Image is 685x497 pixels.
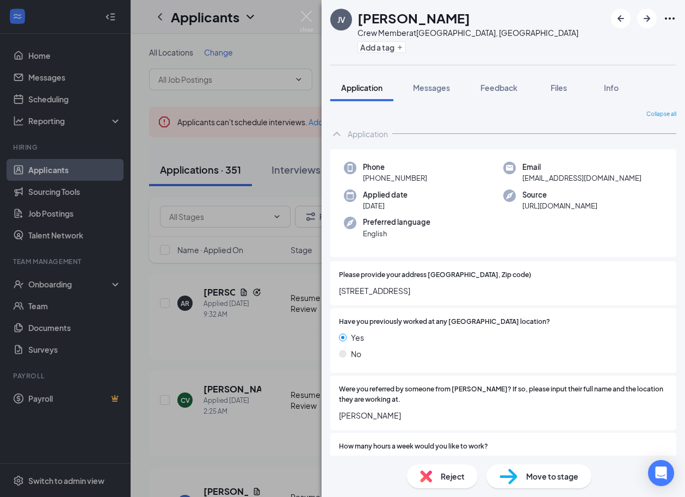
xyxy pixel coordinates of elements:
svg: ChevronUp [330,127,343,140]
span: Application [341,83,382,93]
span: Were you referred by someone from [PERSON_NAME]? If so, please input their full name and the loca... [339,384,668,405]
span: Yes [351,332,364,343]
svg: ArrowLeftNew [614,12,627,25]
span: [PHONE_NUMBER] [363,173,427,183]
div: Application [348,128,388,139]
span: [EMAIL_ADDRESS][DOMAIN_NAME] [522,173,641,183]
div: Crew Member at [GEOGRAPHIC_DATA], [GEOGRAPHIC_DATA] [357,27,578,38]
span: Collapse all [646,110,676,119]
span: English [363,228,430,239]
button: ArrowRight [637,9,657,28]
span: Have you previously worked at any [GEOGRAPHIC_DATA] location? [339,317,550,327]
span: Move to stage [526,470,578,482]
span: Applied date [363,189,408,200]
span: No [351,348,361,360]
button: PlusAdd a tag [357,41,406,53]
svg: Plus [397,44,403,51]
svg: ArrowRight [640,12,653,25]
span: [URL][DOMAIN_NAME] [522,200,597,211]
span: Source [522,189,597,200]
svg: Ellipses [663,12,676,25]
span: Email [522,162,641,173]
span: [DATE] [363,200,408,211]
h1: [PERSON_NAME] [357,9,470,27]
div: Open Intercom Messenger [648,460,674,486]
span: Files [551,83,567,93]
span: [STREET_ADDRESS] [339,285,668,297]
span: Messages [413,83,450,93]
span: Reject [441,470,465,482]
span: How many hours a week would you like to work? [339,441,488,452]
span: Info [604,83,619,93]
span: Phone [363,162,427,173]
span: Preferred language [363,217,430,228]
span: [PERSON_NAME] [339,409,668,421]
button: ArrowLeftNew [611,9,631,28]
div: JV [337,14,345,25]
span: Feedback [480,83,517,93]
span: Please provide your address [GEOGRAPHIC_DATA], Zip code) [339,270,531,280]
